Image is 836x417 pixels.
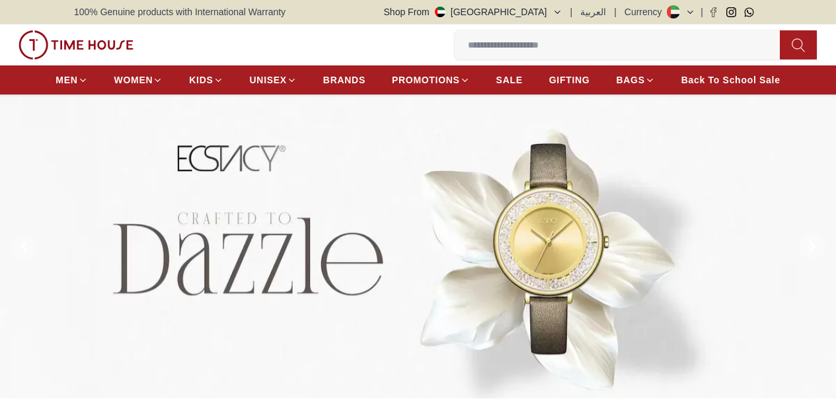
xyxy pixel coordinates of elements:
[496,73,523,87] span: SALE
[708,7,718,17] a: Facebook
[250,68,297,92] a: UNISEX
[701,5,703,19] span: |
[580,5,606,19] button: العربية
[726,7,736,17] a: Instagram
[56,68,87,92] a: MEN
[323,73,365,87] span: BRANDS
[56,73,77,87] span: MEN
[614,5,617,19] span: |
[681,68,780,92] a: Back To School Sale
[384,5,562,19] button: Shop From[GEOGRAPHIC_DATA]
[189,73,213,87] span: KIDS
[323,68,365,92] a: BRANDS
[19,30,133,59] img: ...
[392,73,460,87] span: PROMOTIONS
[616,73,644,87] span: BAGS
[681,73,780,87] span: Back To School Sale
[549,68,590,92] a: GIFTING
[74,5,285,19] span: 100% Genuine products with International Warranty
[570,5,573,19] span: |
[496,68,523,92] a: SALE
[250,73,287,87] span: UNISEX
[392,68,470,92] a: PROMOTIONS
[616,68,654,92] a: BAGS
[744,7,754,17] a: Whatsapp
[189,68,223,92] a: KIDS
[114,68,163,92] a: WOMEN
[114,73,153,87] span: WOMEN
[549,73,590,87] span: GIFTING
[625,5,667,19] div: Currency
[435,7,445,17] img: United Arab Emirates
